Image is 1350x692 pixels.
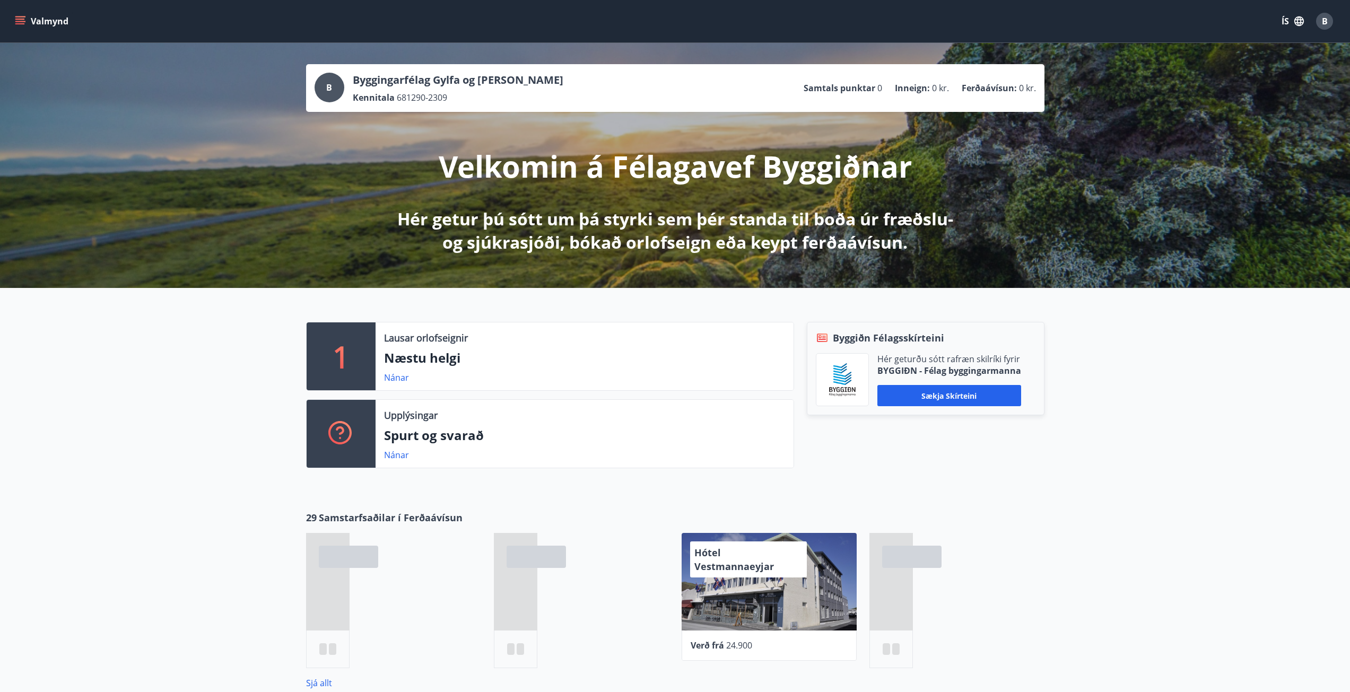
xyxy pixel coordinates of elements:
[877,82,882,94] span: 0
[833,331,944,345] span: Byggiðn Félagsskírteini
[824,362,860,398] img: BKlGVmlTW1Qrz68WFGMFQUcXHWdQd7yePWMkvn3i.png
[804,82,875,94] p: Samtals punktar
[353,92,395,103] p: Kennitala
[1322,15,1328,27] span: B
[877,365,1021,376] p: BYGGIÐN - Félag byggingarmanna
[691,640,724,651] span: Verð frá
[326,82,332,93] span: B
[384,426,785,444] p: Spurt og svarað
[1312,8,1337,34] button: B
[384,449,409,461] a: Nánar
[384,349,785,367] p: Næstu helgi
[353,73,563,87] p: Byggingarfélag Gylfa og [PERSON_NAME]
[384,408,438,422] p: Upplýsingar
[932,82,949,94] span: 0 kr.
[1276,12,1310,31] button: ÍS
[333,336,350,376] p: 1
[1019,82,1036,94] span: 0 kr.
[319,511,463,524] span: Samstarfsaðilar í Ferðaávísun
[877,385,1021,406] button: Sækja skírteini
[877,353,1021,365] p: Hér geturðu sótt rafræn skilríki fyrir
[962,82,1017,94] p: Ferðaávísun :
[726,640,752,651] span: 24.900
[13,12,73,31] button: menu
[397,92,447,103] span: 681290-2309
[895,82,930,94] p: Inneign :
[306,677,332,689] a: Sjá allt
[306,511,317,524] span: 29
[439,146,912,186] p: Velkomin á Félagavef Byggiðnar
[384,372,409,383] a: Nánar
[694,546,774,573] span: Hótel Vestmannaeyjar
[395,207,955,254] p: Hér getur þú sótt um þá styrki sem þér standa til boða úr fræðslu- og sjúkrasjóði, bókað orlofsei...
[384,331,468,345] p: Lausar orlofseignir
